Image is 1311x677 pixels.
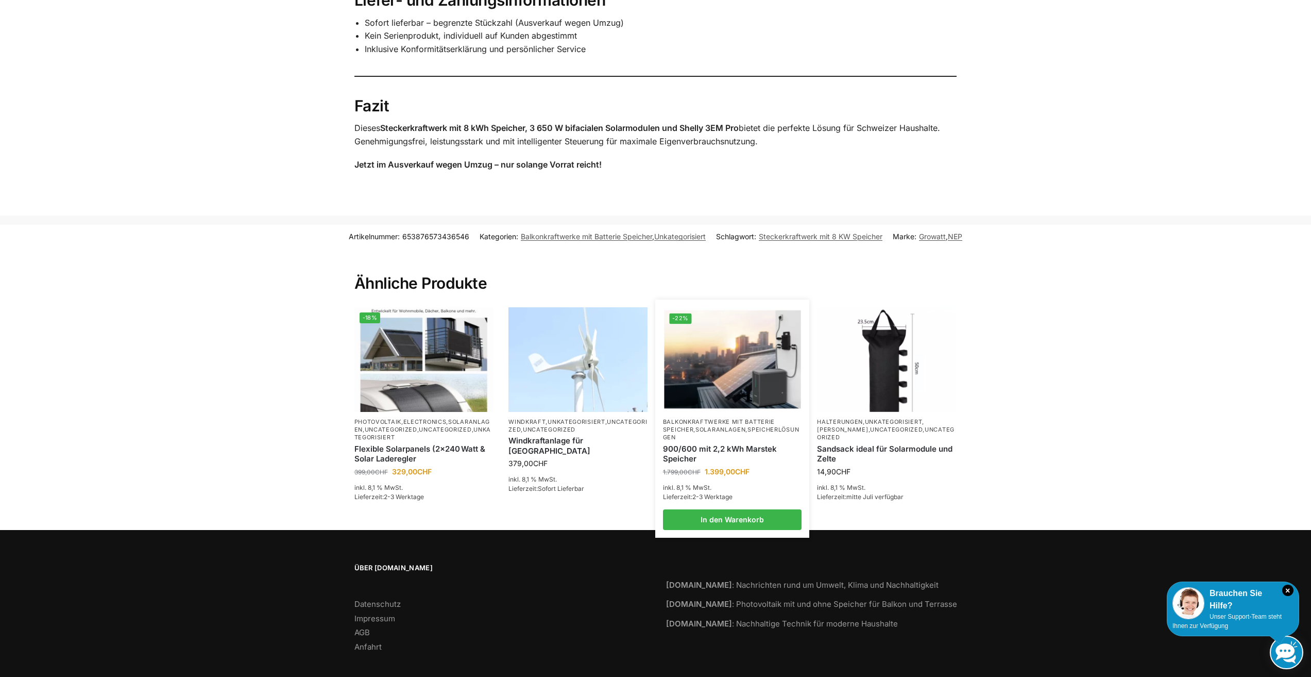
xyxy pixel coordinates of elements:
p: inkl. 8,1 % MwSt. [817,483,956,492]
img: Sandsäcke zu Beschwerung Camping, Schirme, Pavilions-Solarmodule [817,307,956,411]
a: -18%Flexible Solar Module für Wohnmobile Camping Balkon [354,307,493,411]
a: Electronics [403,418,447,425]
span: CHF [417,467,432,476]
a: 900/600 mit 2,2 kWh Marstek Speicher [663,444,802,464]
a: Solaranlagen [695,426,745,433]
a: Uncategorized [419,426,471,433]
i: Schließen [1282,585,1293,596]
p: , , , [508,418,648,434]
img: Customer service [1172,587,1204,619]
a: [DOMAIN_NAME]: Nachrichten rund um Umwelt, Klima und Nachhaltigkeit [666,580,939,590]
p: inkl. 8,1 % MwSt. [508,475,648,484]
a: Impressum [354,614,395,623]
h2: Ähnliche Produkte [354,249,957,293]
span: Lieferzeit: [354,493,424,501]
a: Halterungen [817,418,863,425]
span: Artikelnummer: [349,231,469,242]
bdi: 14,90 [817,467,850,476]
div: Brauchen Sie Hilfe? [1172,587,1293,612]
a: Datenschutz [354,599,401,609]
a: -22%Balkonkraftwerk mit Marstek Speicher [664,308,801,411]
a: NEP [948,232,962,241]
img: Balkonkraftwerk mit Marstek Speicher [664,308,801,411]
a: Anfahrt [354,642,382,652]
span: 653876573436546 [402,232,469,241]
span: Lieferzeit: [663,493,733,501]
p: inkl. 8,1 % MwSt. [354,483,493,492]
span: Schlagwort: [716,231,882,242]
li: Inklusive Konformitätserklärung und persönlicher Service [365,43,957,56]
bdi: 379,00 [508,459,548,468]
a: Uncategorized [508,418,647,433]
a: Unkategorisiert [654,232,706,241]
p: , , , , , [354,418,493,442]
strong: [DOMAIN_NAME] [666,619,732,629]
span: Lieferzeit: [817,493,904,501]
a: Balkonkraftwerke mit Batterie Speicher [521,232,652,241]
bdi: 399,00 [354,468,388,476]
bdi: 329,00 [392,467,432,476]
a: Flexible Solarpanels (2×240 Watt & Solar Laderegler [354,444,493,464]
a: Balkonkraftwerke mit Batterie Speicher [663,418,775,433]
a: Uncategorized [817,426,955,441]
span: CHF [533,459,548,468]
img: Windrad für Balkon und Terrasse [508,307,648,411]
span: Sofort Lieferbar [538,485,584,492]
span: 2-3 Werktage [692,493,733,501]
a: [DOMAIN_NAME]: Nachhaltige Technik für moderne Haushalte [666,619,898,629]
a: Windkraft [508,418,546,425]
a: Unkategorisiert [354,426,491,441]
p: inkl. 8,1 % MwSt. [663,483,802,492]
a: Photovoltaik [354,418,401,425]
span: 2-3 Werktage [384,493,424,501]
a: [PERSON_NAME] [817,426,868,433]
span: Lieferzeit: [508,485,584,492]
p: Dieses bietet die perfekte Lösung für Schweizer Haushalte. Genehmigungsfrei, leistungsstark und m... [354,122,957,148]
strong: Jetzt im Ausverkauf wegen Umzug – nur solange Vorrat reicht! [354,159,602,170]
bdi: 1.799,00 [663,468,701,476]
a: AGB [354,628,370,637]
strong: Steckerkraftwerk mit 8 kWh Speicher, 3 650 W bifacialen Solarmodulen und Shelly 3EM Pro [380,123,739,133]
li: Sofort lieferbar – begrenzte Stückzahl (Ausverkauf wegen Umzug) [365,16,957,30]
h2: Fazit [354,96,957,116]
span: CHF [735,467,750,476]
a: [DOMAIN_NAME]: Photovoltaik mit und ohne Speicher für Balkon und Terrasse [666,599,957,609]
span: Über [DOMAIN_NAME] [354,563,645,573]
a: Uncategorized [523,426,575,433]
span: Marke: , [893,231,962,242]
a: Growatt [919,232,946,241]
span: CHF [375,468,388,476]
a: In den Warenkorb legen: „900/600 mit 2,2 kWh Marstek Speicher“ [663,509,802,530]
bdi: 1.399,00 [705,467,750,476]
a: Sandsack ideal für Solarmodule und Zelte [817,444,956,464]
span: Unser Support-Team steht Ihnen zur Verfügung [1172,613,1282,630]
a: Unkategorisiert [548,418,605,425]
li: Kein Serienprodukt, individuell auf Kunden abgestimmt [365,29,957,43]
a: Steckerkraftwerk mit 8 KW Speicher [759,232,882,241]
a: Solaranlagen [354,418,490,433]
span: Kategorien: , [480,231,706,242]
strong: [DOMAIN_NAME] [666,580,732,590]
span: CHF [836,467,850,476]
span: mitte Juli verfügbar [846,493,904,501]
span: CHF [688,468,701,476]
a: Unkategorisiert [865,418,923,425]
a: Uncategorized [365,426,417,433]
strong: [DOMAIN_NAME] [666,599,732,609]
img: Flexible Solar Module für Wohnmobile Camping Balkon [354,307,493,411]
a: Speicherlösungen [663,426,799,441]
a: Uncategorized [870,426,923,433]
a: Windkraftanlage für Garten Terrasse [508,436,648,456]
p: , , [663,418,802,442]
p: , , , , [817,418,956,442]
